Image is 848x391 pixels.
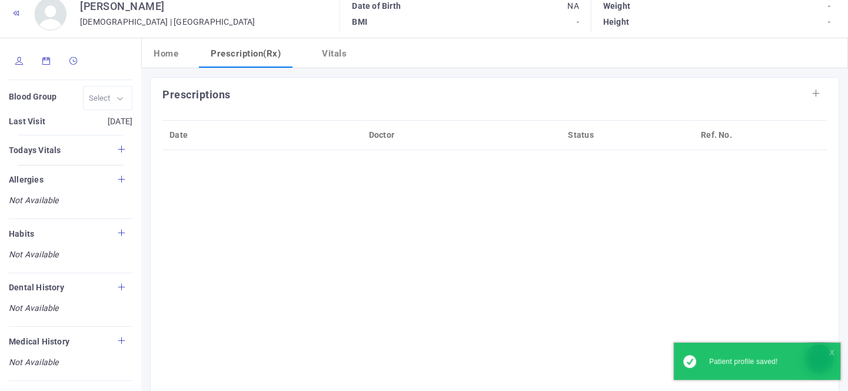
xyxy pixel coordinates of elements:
i: Not Available [9,356,132,369]
p: - [717,14,830,30]
b: Prescriptions [162,88,231,101]
i: Not Available [9,302,132,314]
b: Weight [603,1,630,11]
b: Todays Vitals [9,145,61,155]
th: Ref. No. [694,120,827,150]
i: Not Available [9,248,132,261]
h5: Home [154,47,178,61]
h5: Prescription(Rx) [211,47,281,61]
b: BMI [352,17,367,26]
h5: Vitals [322,47,347,61]
b: Height [603,17,629,26]
b: Last Visit [9,117,45,126]
p: [DEMOGRAPHIC_DATA] | [GEOGRAPHIC_DATA] [80,14,255,30]
b: Medical History [9,337,69,346]
p: - [465,14,579,30]
p: [DATE] [71,114,132,130]
i: Not Available [9,194,132,207]
b: Date of Birth [352,1,401,11]
th: Doctor [362,120,561,150]
b: Blood Group [9,92,56,101]
b: Allergies [9,175,44,184]
input: Select [89,91,112,105]
b: Habits [9,229,34,238]
span: Patient profile saved! [709,357,777,366]
th: Status [561,120,694,150]
b: Dental History [9,283,64,292]
th: Date [162,120,362,150]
